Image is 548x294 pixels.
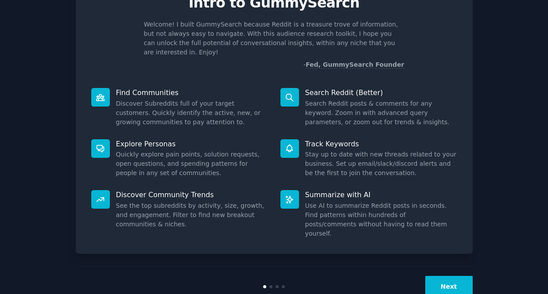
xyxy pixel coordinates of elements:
[116,88,268,97] p: Find Communities
[303,60,404,69] div: -
[305,201,457,238] dd: Use AI to summarize Reddit posts in seconds. Find patterns within hundreds of posts/comments with...
[306,61,404,69] a: Fed, GummySearch Founder
[305,139,457,149] p: Track Keywords
[116,150,268,178] dd: Quickly explore pain points, solution requests, open questions, and spending patterns for people ...
[305,190,457,199] p: Summarize with AI
[116,99,268,127] dd: Discover Subreddits full of your target customers. Quickly identify the active, new, or growing c...
[305,99,457,127] dd: Search Reddit posts & comments for any keyword. Zoom in with advanced query parameters, or zoom o...
[116,190,268,199] p: Discover Community Trends
[144,20,404,57] p: Welcome! I built GummySearch because Reddit is a treasure trove of information, but not always ea...
[116,139,268,149] p: Explore Personas
[116,201,268,229] dd: See the top subreddits by activity, size, growth, and engagement. Filter to find new breakout com...
[305,150,457,178] dd: Stay up to date with new threads related to your business. Set up email/slack/discord alerts and ...
[305,88,457,97] p: Search Reddit (Better)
